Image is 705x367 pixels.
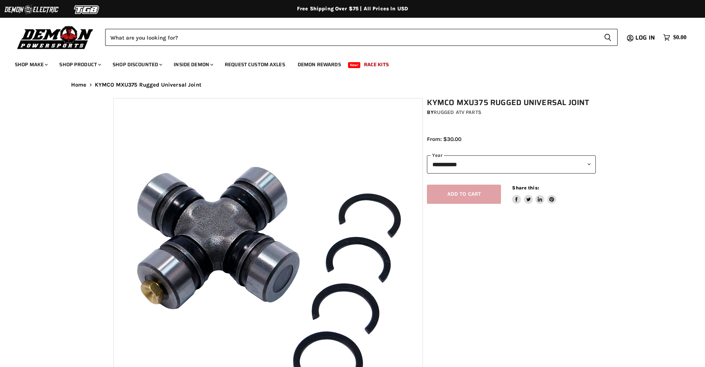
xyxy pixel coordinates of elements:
[9,57,52,72] a: Shop Make
[635,33,655,42] span: Log in
[9,54,685,72] ul: Main menu
[427,98,596,107] h1: KYMCO MXU375 Rugged Universal Joint
[56,82,649,88] nav: Breadcrumbs
[673,34,686,41] span: $0.00
[4,3,59,17] img: Demon Electric Logo 2
[659,32,690,43] a: $0.00
[427,108,596,117] div: by
[512,185,556,204] aside: Share this:
[168,57,218,72] a: Inside Demon
[54,57,106,72] a: Shop Product
[632,34,659,41] a: Log in
[105,29,618,46] form: Product
[71,82,87,88] a: Home
[292,57,347,72] a: Demon Rewards
[15,24,96,50] img: Demon Powersports
[512,185,539,191] span: Share this:
[59,3,115,17] img: TGB Logo 2
[427,136,461,142] span: From: $30.00
[598,29,618,46] button: Search
[434,109,481,115] a: Rugged ATV Parts
[107,57,167,72] a: Shop Discounted
[358,57,394,72] a: Race Kits
[427,155,596,174] select: year
[219,57,291,72] a: Request Custom Axles
[105,29,598,46] input: Search
[56,6,649,12] div: Free Shipping Over $75 | All Prices In USD
[348,62,361,68] span: New!
[95,82,201,88] span: KYMCO MXU375 Rugged Universal Joint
